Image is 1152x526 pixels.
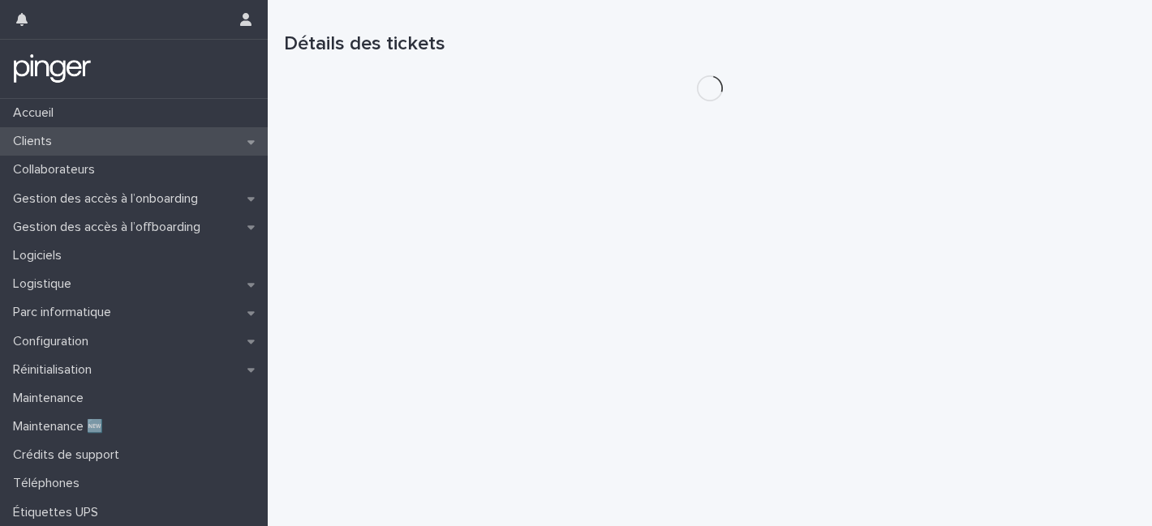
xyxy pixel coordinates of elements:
p: Crédits de support [6,447,132,463]
img: mTgBEunGTSyRkCgitkcU [13,53,92,85]
p: Clients [6,134,65,149]
p: Parc informatique [6,305,124,320]
p: Maintenance [6,391,97,406]
h1: Détails des tickets [284,32,1136,56]
p: Réinitialisation [6,362,105,378]
p: Logiciels [6,248,75,263]
p: Maintenance 🆕 [6,419,116,434]
p: Gestion des accès à l’onboarding [6,191,211,207]
p: Configuration [6,334,101,349]
p: Étiquettes UPS [6,505,111,520]
p: Accueil [6,105,67,121]
p: Collaborateurs [6,162,108,177]
p: Gestion des accès à l’offboarding [6,220,213,235]
p: Téléphones [6,476,92,491]
p: Logistique [6,276,84,292]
